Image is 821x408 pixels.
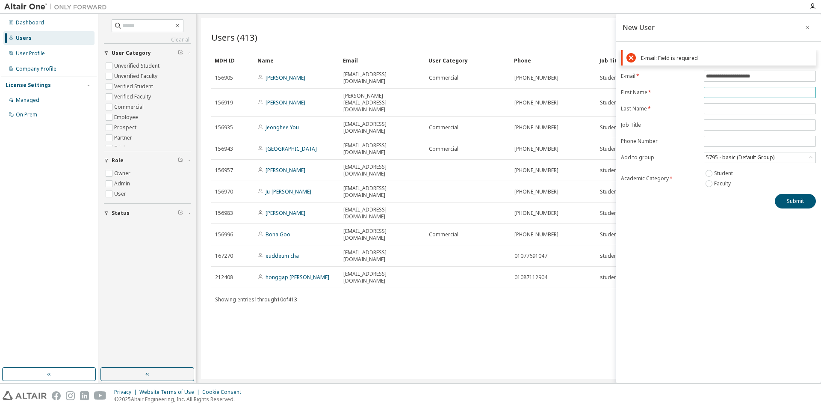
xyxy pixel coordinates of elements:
span: [EMAIL_ADDRESS][DOMAIN_NAME] [343,271,421,284]
span: [EMAIL_ADDRESS][DOMAIN_NAME] [343,71,421,85]
span: User Category [112,50,151,57]
button: Role [104,151,191,170]
span: Student [600,188,619,195]
span: [EMAIL_ADDRESS][DOMAIN_NAME] [343,228,421,241]
span: student [600,167,619,174]
div: MDH ID [215,54,251,67]
span: [PHONE_NUMBER] [514,124,558,131]
label: Owner [114,168,132,179]
span: Status [112,210,130,217]
div: Dashboard [16,19,44,26]
span: Clear filter [178,50,183,57]
label: Last Name [621,105,699,112]
label: Unverified Student [114,61,161,71]
div: User Profile [16,50,45,57]
img: Altair One [4,3,111,11]
label: Verified Faculty [114,92,153,102]
label: User [114,189,128,199]
label: Commercial [114,102,145,112]
div: New User [623,24,655,31]
div: Cookie Consent [202,389,246,396]
span: [EMAIL_ADDRESS][DOMAIN_NAME] [343,249,421,263]
img: youtube.svg [94,391,106,400]
span: Student [600,146,619,152]
span: Commercial [429,231,458,238]
span: 156905 [215,74,233,81]
span: Role [112,157,124,164]
label: Prospect [114,122,138,133]
div: 5795 - basic (Default Group) [705,153,776,162]
span: 156970 [215,188,233,195]
div: Email [343,54,422,67]
span: Showing entries 1 through 10 of 413 [215,296,297,303]
span: [PHONE_NUMBER] [514,74,558,81]
a: Ju-[PERSON_NAME] [266,188,311,195]
span: [EMAIL_ADDRESS][DOMAIN_NAME] [343,142,421,156]
label: Trial [114,143,127,153]
p: © 2025 Altair Engineering, Inc. All Rights Reserved. [114,396,246,403]
div: E-mail: Field is required [641,55,812,61]
label: Academic Category [621,175,699,182]
span: Clear filter [178,157,183,164]
div: Phone [514,54,593,67]
a: [PERSON_NAME] [266,209,305,217]
div: Managed [16,97,39,104]
button: Submit [775,194,816,208]
span: 156919 [215,99,233,106]
span: Clear filter [178,210,183,217]
span: Commercial [429,146,458,152]
span: Users (413) [211,31,257,43]
label: Add to group [621,154,699,161]
span: [PHONE_NUMBER] [514,146,558,152]
a: [PERSON_NAME] [266,99,305,106]
span: 156943 [215,146,233,152]
span: 156935 [215,124,233,131]
img: linkedin.svg [80,391,89,400]
label: First Name [621,89,699,96]
div: Job Title [600,54,678,67]
span: 167270 [215,253,233,259]
label: Job Title [621,122,699,128]
button: User Category [104,44,191,63]
span: [EMAIL_ADDRESS][DOMAIN_NAME] [343,206,421,220]
span: [PERSON_NAME][EMAIL_ADDRESS][DOMAIN_NAME] [343,92,421,113]
span: Student [600,210,619,217]
a: [PERSON_NAME] [266,74,305,81]
span: student [600,253,619,259]
span: [EMAIL_ADDRESS][DOMAIN_NAME] [343,185,421,199]
div: User Category [428,54,507,67]
span: [PHONE_NUMBER] [514,99,558,106]
label: Faculty [714,179,732,189]
button: Status [104,204,191,223]
span: [PHONE_NUMBER] [514,210,558,217]
div: Users [16,35,32,42]
span: 01087112904 [514,274,547,281]
label: Verified Student [114,81,155,92]
a: Jeonghee You [266,124,299,131]
a: [GEOGRAPHIC_DATA] [266,145,317,152]
div: Privacy [114,389,139,396]
label: Partner [114,133,134,143]
a: Bona Goo [266,231,290,238]
span: Commercial [429,124,458,131]
span: 156983 [215,210,233,217]
div: License Settings [6,82,51,89]
div: Company Profile [16,66,56,72]
span: 156957 [215,167,233,174]
span: student [600,274,619,281]
label: Phone Number [621,138,699,145]
label: Employee [114,112,140,122]
div: 5795 - basic (Default Group) [704,152,815,163]
span: [PHONE_NUMBER] [514,167,558,174]
img: altair_logo.svg [3,391,47,400]
img: instagram.svg [66,391,75,400]
label: Admin [114,179,132,189]
span: [EMAIL_ADDRESS][DOMAIN_NAME] [343,121,421,134]
span: Student [600,231,619,238]
div: Website Terms of Use [139,389,202,396]
span: Student [600,74,619,81]
span: [PHONE_NUMBER] [514,188,558,195]
span: 01077691047 [514,253,547,259]
span: Commercial [429,74,458,81]
div: Name [257,54,336,67]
